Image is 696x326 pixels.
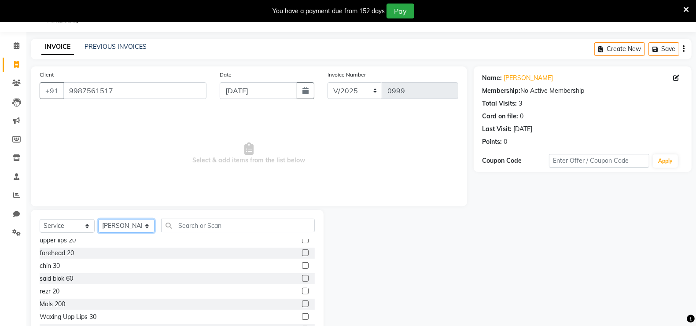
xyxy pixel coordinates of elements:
[482,112,519,121] div: Card on file:
[40,261,60,271] div: chin 30
[40,287,59,296] div: rezr 20
[40,236,76,245] div: upper lips 20
[504,137,508,147] div: 0
[514,125,533,134] div: [DATE]
[40,300,65,309] div: Mols 200
[328,71,366,79] label: Invoice Number
[482,86,683,95] div: No Active Membership
[482,99,517,108] div: Total Visits:
[273,7,385,16] div: You have a payment due from 152 days
[653,154,678,168] button: Apply
[482,156,549,165] div: Coupon Code
[482,137,502,147] div: Points:
[220,71,232,79] label: Date
[161,219,315,232] input: Search or Scan
[482,73,502,83] div: Name:
[520,112,524,121] div: 0
[40,312,96,322] div: Waxing Upp Lips 30
[482,86,521,95] div: Membership:
[40,249,74,258] div: forehead 20
[40,71,54,79] label: Client
[648,42,679,56] button: Save
[85,43,147,51] a: PREVIOUS INVOICES
[40,110,458,198] span: Select & add items from the list below
[519,99,523,108] div: 3
[40,82,64,99] button: +91
[387,4,414,18] button: Pay
[549,154,649,168] input: Enter Offer / Coupon Code
[594,42,645,56] button: Create New
[40,274,73,283] div: said blok 60
[482,125,512,134] div: Last Visit:
[63,82,206,99] input: Search by Name/Mobile/Email/Code
[41,39,74,55] a: INVOICE
[504,73,553,83] a: [PERSON_NAME]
